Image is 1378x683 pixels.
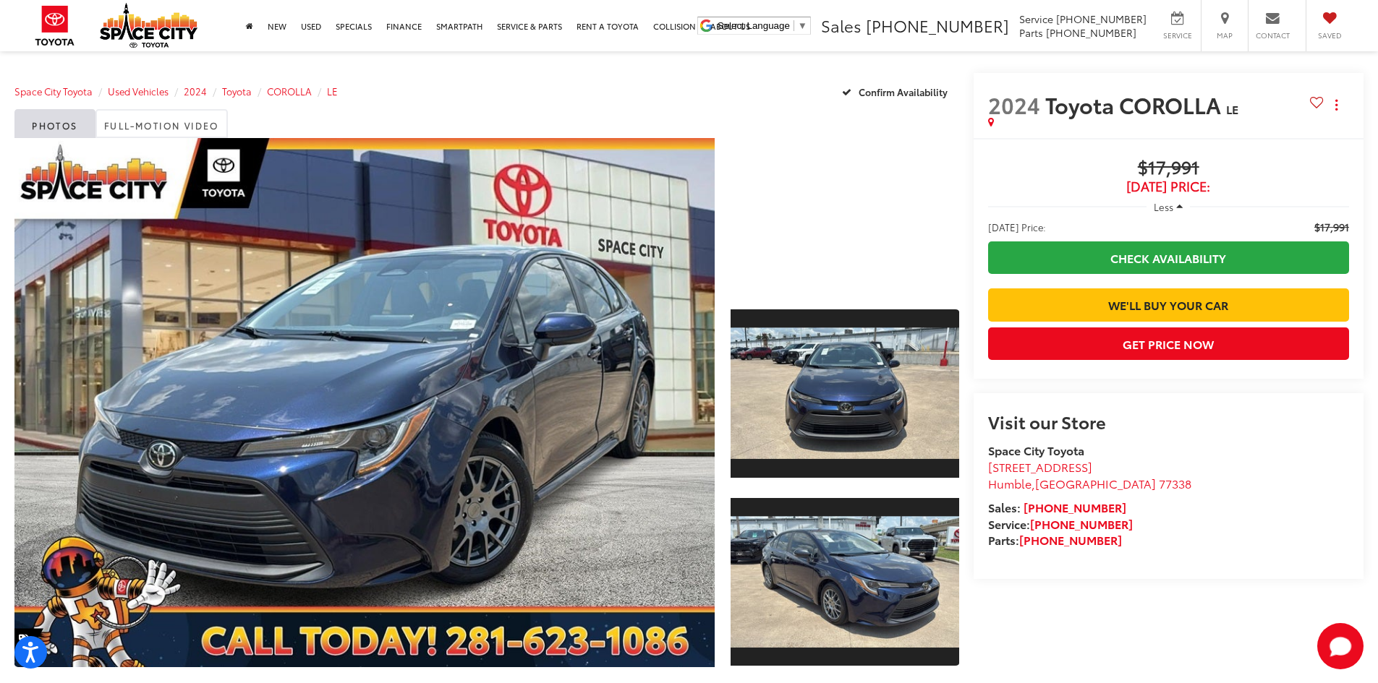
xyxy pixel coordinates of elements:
[1147,194,1190,220] button: Less
[1161,30,1194,40] span: Service
[1019,531,1122,548] a: [PHONE_NUMBER]
[1046,25,1136,40] span: [PHONE_NUMBER]
[267,85,312,98] a: COROLLA
[1314,220,1349,234] span: $17,991
[718,20,790,31] span: Select Language
[1314,30,1345,40] span: Saved
[866,14,1009,37] span: [PHONE_NUMBER]
[327,85,338,98] a: LE
[731,308,959,479] a: Expand Photo 1
[821,14,862,37] span: Sales
[798,20,807,31] span: ▼
[1045,89,1226,120] span: Toyota COROLLA
[1035,475,1156,491] span: [GEOGRAPHIC_DATA]
[14,109,95,138] a: Photos
[14,85,93,98] a: Space City Toyota
[988,220,1046,234] span: [DATE] Price:
[731,138,959,291] div: View Full-Motion Video
[1030,515,1133,532] a: [PHONE_NUMBER]
[1324,92,1349,117] button: Actions
[988,327,1349,360] button: Get Price Now
[1159,475,1191,491] span: 77338
[100,3,197,48] img: Space City Toyota
[14,138,715,667] a: Expand Photo 0
[728,327,961,458] img: 2024 Toyota COROLLA LE
[988,499,1021,515] span: Sales:
[988,241,1349,274] a: Check Availability
[988,288,1349,321] a: We'll Buy Your Car
[1226,100,1238,117] span: LE
[834,79,959,104] button: Confirm Availability
[988,531,1122,548] strong: Parts:
[1019,25,1043,40] span: Parts
[14,628,43,651] span: Special
[1019,12,1053,26] span: Service
[1256,30,1290,40] span: Contact
[988,458,1191,491] a: [STREET_ADDRESS] Humble,[GEOGRAPHIC_DATA] 77338
[1209,30,1241,40] span: Map
[1024,499,1126,515] a: [PHONE_NUMBER]
[988,475,1191,491] span: ,
[731,497,959,668] a: Expand Photo 2
[7,135,721,670] img: 2024 Toyota COROLLA LE
[988,475,1032,491] span: Humble
[988,442,1084,458] strong: Space City Toyota
[988,158,1349,179] span: $17,991
[1317,623,1364,669] svg: Start Chat
[859,85,948,98] span: Confirm Availability
[988,515,1133,532] strong: Service:
[1335,99,1337,111] span: dropdown dots
[988,458,1092,475] span: [STREET_ADDRESS]
[718,20,807,31] a: Select Language​
[95,109,228,138] a: Full-Motion Video
[184,85,207,98] a: 2024
[1154,200,1173,213] span: Less
[1317,623,1364,669] button: Toggle Chat Window
[222,85,252,98] a: Toyota
[988,412,1349,431] h2: Visit our Store
[728,516,961,647] img: 2024 Toyota COROLLA LE
[794,20,794,31] span: ​
[988,89,1040,120] span: 2024
[1056,12,1147,26] span: [PHONE_NUMBER]
[988,179,1349,194] span: [DATE] Price:
[108,85,169,98] a: Used Vehicles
